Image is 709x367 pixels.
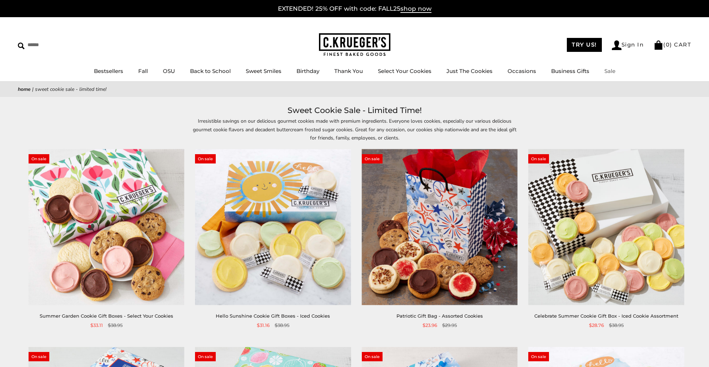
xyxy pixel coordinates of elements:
[589,322,604,329] span: $28.76
[18,86,31,93] a: Home
[90,322,103,329] span: $33.11
[40,313,173,319] a: Summer Garden Cookie Gift Boxes - Select Your Cookies
[362,352,383,361] span: On sale
[257,322,270,329] span: $31.16
[35,86,106,93] span: Sweet Cookie Sale - Limited Time!
[18,39,103,50] input: Search
[378,68,431,74] a: Select Your Cookies
[190,68,231,74] a: Back to School
[604,68,615,74] a: Sale
[612,40,644,50] a: Sign In
[508,68,536,74] a: Occasions
[528,154,549,163] span: On sale
[216,313,330,319] a: Hello Sunshine Cookie Gift Boxes - Iced Cookies
[612,40,621,50] img: Account
[94,68,123,74] a: Bestsellers
[446,68,493,74] a: Just The Cookies
[278,5,431,13] a: EXTENDED! 25% OFF with code: FALL25shop now
[362,149,518,305] img: Patriotic Gift Bag - Assorted Cookies
[296,68,319,74] a: Birthday
[163,68,175,74] a: OSU
[396,313,483,319] a: Patriotic Gift Bag - Assorted Cookies
[423,322,437,329] span: $23.96
[32,86,34,93] span: |
[528,352,549,361] span: On sale
[195,149,351,305] img: Hello Sunshine Cookie Gift Boxes - Iced Cookies
[442,322,457,329] span: $29.95
[29,104,680,117] h1: Sweet Cookie Sale - Limited Time!
[29,352,49,361] span: On sale
[609,322,624,329] span: $38.95
[654,40,663,50] img: Bag
[108,322,123,329] span: $38.95
[567,38,602,52] a: TRY US!
[29,149,184,305] img: Summer Garden Cookie Gift Boxes - Select Your Cookies
[246,68,281,74] a: Sweet Smiles
[319,33,390,57] img: C.KRUEGER'S
[528,149,684,305] img: Celebrate Summer Cookie Gift Box - Iced Cookie Assortment
[666,41,670,48] span: 0
[29,154,49,163] span: On sale
[362,154,383,163] span: On sale
[195,352,216,361] span: On sale
[400,5,431,13] span: shop now
[138,68,148,74] a: Fall
[654,41,691,48] a: (0) CART
[534,313,678,319] a: Celebrate Summer Cookie Gift Box - Iced Cookie Assortment
[551,68,589,74] a: Business Gifts
[275,322,289,329] span: $38.95
[190,117,519,142] p: Irresistible savings on our delicious gourmet cookies made with premium ingredients. Everyone lov...
[18,85,691,93] nav: breadcrumbs
[195,154,216,163] span: On sale
[18,43,25,49] img: Search
[334,68,363,74] a: Thank You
